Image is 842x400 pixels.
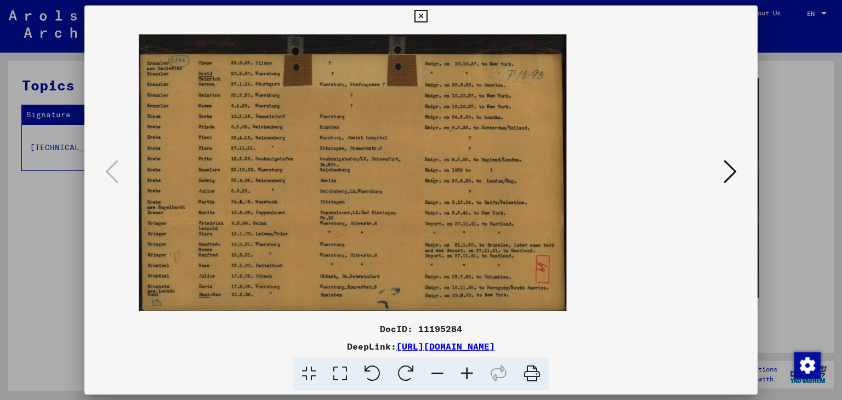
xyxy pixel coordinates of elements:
[794,352,820,378] div: Change consent
[84,322,758,335] div: DocID: 11195284
[84,340,758,353] div: DeepLink:
[139,34,566,311] img: 001.jpg
[396,341,495,352] a: [URL][DOMAIN_NAME]
[794,352,821,379] img: Change consent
